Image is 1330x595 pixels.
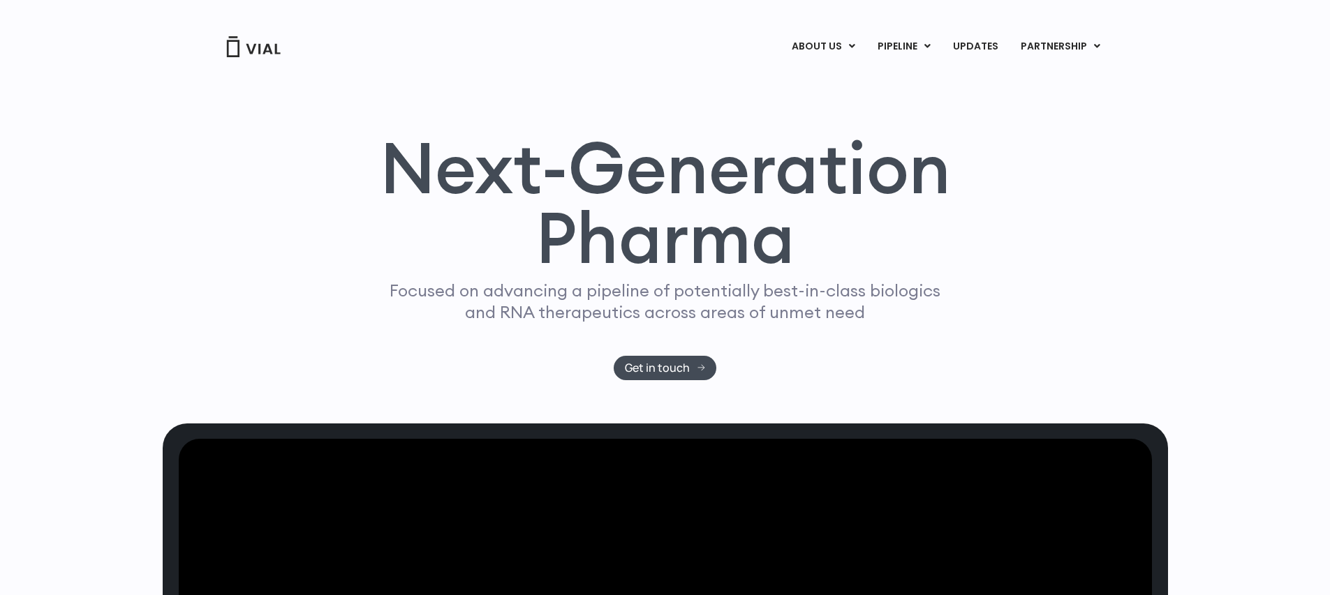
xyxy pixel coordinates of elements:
span: Get in touch [625,363,690,373]
a: UPDATES [942,35,1009,59]
h1: Next-Generation Pharma [363,133,968,273]
a: PARTNERSHIPMenu Toggle [1010,35,1111,59]
a: Get in touch [614,356,716,380]
img: Vial Logo [226,36,281,57]
a: ABOUT USMenu Toggle [781,35,866,59]
a: PIPELINEMenu Toggle [866,35,941,59]
p: Focused on advancing a pipeline of potentially best-in-class biologics and RNA therapeutics acros... [384,280,947,323]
